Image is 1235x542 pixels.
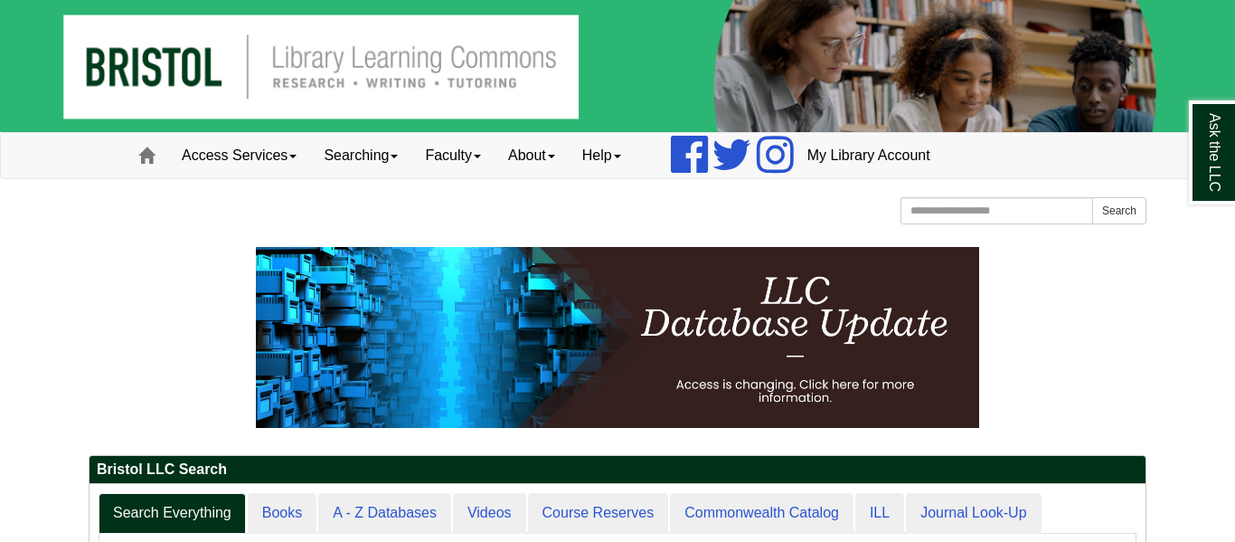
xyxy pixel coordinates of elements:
a: Books [248,493,316,534]
a: ILL [855,493,904,534]
a: Access Services [168,133,310,178]
a: About [495,133,569,178]
a: Help [569,133,635,178]
a: Commonwealth Catalog [670,493,853,534]
a: Faculty [411,133,495,178]
img: HTML tutorial [256,247,979,428]
h2: Bristol LLC Search [90,456,1145,484]
a: Videos [453,493,526,534]
button: Search [1092,197,1146,224]
a: Course Reserves [528,493,669,534]
a: A - Z Databases [318,493,451,534]
a: My Library Account [794,133,944,178]
a: Search Everything [99,493,246,534]
a: Journal Look-Up [906,493,1041,534]
a: Searching [310,133,411,178]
